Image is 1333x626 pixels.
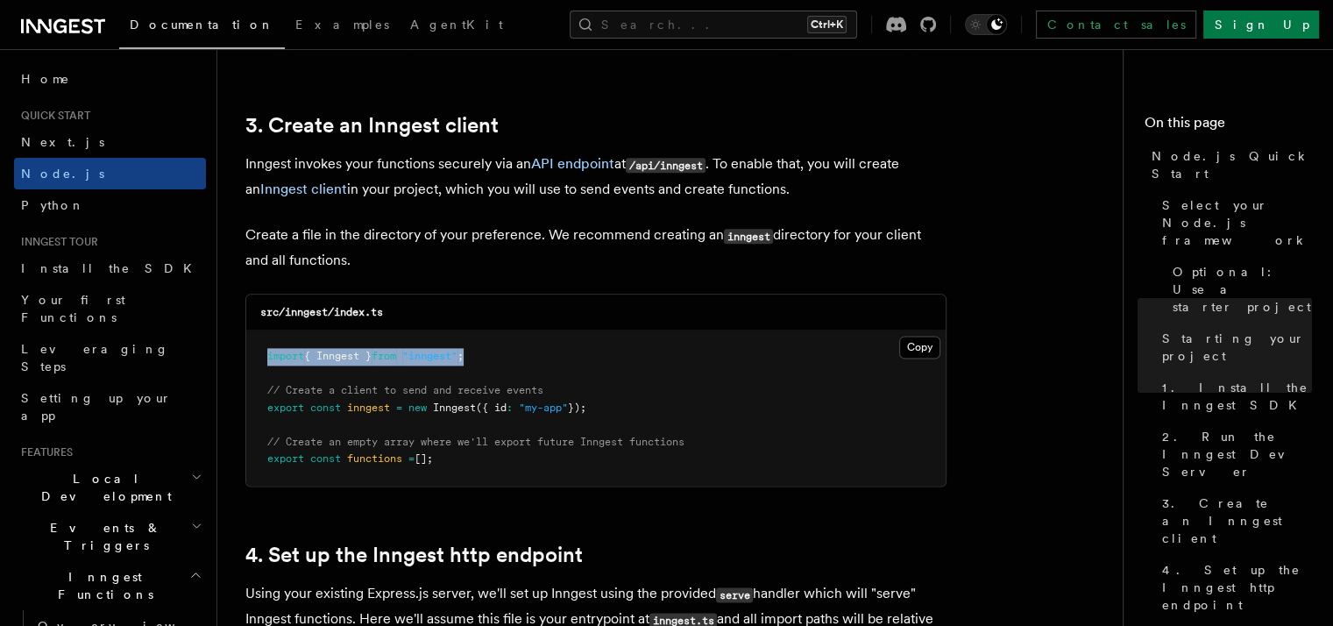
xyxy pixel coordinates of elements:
a: 4. Set up the Inngest http endpoint [245,543,583,567]
button: Copy [899,336,940,359]
span: 2. Run the Inngest Dev Server [1162,428,1312,480]
a: Node.js Quick Start [1145,140,1312,189]
button: Inngest Functions [14,561,206,610]
span: []; [415,452,433,465]
a: Leveraging Steps [14,333,206,382]
a: Home [14,63,206,95]
a: Contact sales [1036,11,1196,39]
a: Examples [285,5,400,47]
span: "my-app" [519,402,568,414]
span: Home [21,70,70,88]
span: Inngest [433,402,476,414]
a: Node.js [14,158,206,189]
span: = [396,402,402,414]
span: 1. Install the Inngest SDK [1162,379,1312,414]
span: functions [347,452,402,465]
span: Node.js Quick Start [1152,147,1312,182]
a: Setting up your app [14,382,206,431]
span: AgentKit [410,18,503,32]
span: export [267,452,304,465]
span: const [310,402,341,414]
button: Events & Triggers [14,512,206,561]
kbd: Ctrl+K [807,16,847,33]
span: // Create an empty array where we'll export future Inngest functions [267,436,684,448]
span: Quick start [14,109,90,123]
span: Examples [295,18,389,32]
code: serve [716,587,753,602]
a: 2. Run the Inngest Dev Server [1155,421,1312,487]
span: Features [14,445,73,459]
a: Optional: Use a starter project [1166,256,1312,323]
span: new [408,402,427,414]
span: }); [568,402,586,414]
span: Next.js [21,135,104,149]
span: Node.js [21,167,104,181]
span: Setting up your app [21,391,172,423]
span: ; [457,350,464,362]
code: inngest [724,229,773,244]
a: Inngest client [260,181,347,197]
span: : [507,402,513,414]
a: Starting your project [1155,323,1312,372]
a: Install the SDK [14,253,206,284]
span: "inngest" [402,350,457,362]
span: // Create a client to send and receive events [267,384,543,396]
code: src/inngest/index.ts [260,306,383,318]
span: export [267,402,304,414]
a: API endpoint [531,155,614,172]
a: Next.js [14,126,206,158]
span: 3. Create an Inngest client [1162,494,1312,547]
span: Documentation [130,18,274,32]
span: ({ id [476,402,507,414]
a: 3. Create an Inngest client [1155,487,1312,554]
a: Documentation [119,5,285,49]
span: Inngest tour [14,235,98,249]
a: Select your Node.js framework [1155,189,1312,256]
button: Local Development [14,463,206,512]
span: Local Development [14,470,191,505]
span: import [267,350,304,362]
span: { Inngest } [304,350,372,362]
span: const [310,452,341,465]
span: Optional: Use a starter project [1173,263,1312,316]
a: 1. Install the Inngest SDK [1155,372,1312,421]
span: Install the SDK [21,261,202,275]
span: Select your Node.js framework [1162,196,1312,249]
a: Sign Up [1203,11,1319,39]
a: Your first Functions [14,284,206,333]
a: 4. Set up the Inngest http endpoint [1155,554,1312,621]
span: Inngest Functions [14,568,189,603]
span: Events & Triggers [14,519,191,554]
span: Starting your project [1162,330,1312,365]
span: Python [21,198,85,212]
p: Create a file in the directory of your preference. We recommend creating an directory for your cl... [245,223,947,273]
span: inngest [347,402,390,414]
a: Python [14,189,206,221]
span: Leveraging Steps [21,342,169,373]
p: Inngest invokes your functions securely via an at . To enable that, you will create an in your pr... [245,152,947,202]
h4: On this page [1145,112,1312,140]
code: /api/inngest [626,158,705,173]
a: 3. Create an Inngest client [245,113,499,138]
button: Search...Ctrl+K [570,11,857,39]
span: from [372,350,396,362]
span: Your first Functions [21,293,125,324]
button: Toggle dark mode [965,14,1007,35]
span: = [408,452,415,465]
span: 4. Set up the Inngest http endpoint [1162,561,1312,614]
a: AgentKit [400,5,514,47]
